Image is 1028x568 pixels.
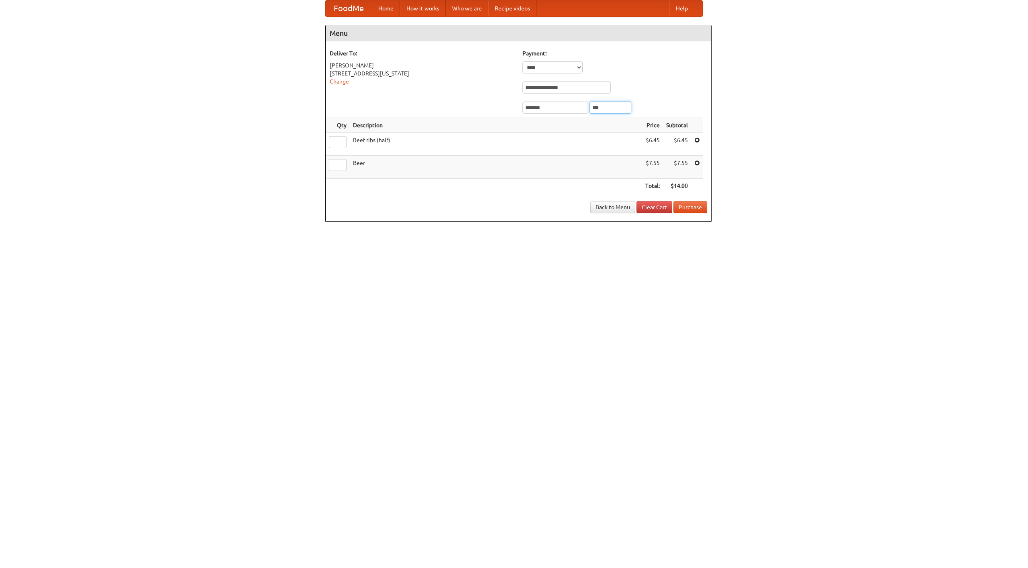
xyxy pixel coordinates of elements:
[330,49,514,57] h5: Deliver To:
[400,0,446,16] a: How it works
[350,118,642,133] th: Description
[642,156,663,179] td: $7.55
[330,61,514,69] div: [PERSON_NAME]
[636,201,672,213] a: Clear Cart
[642,118,663,133] th: Price
[488,0,536,16] a: Recipe videos
[663,118,691,133] th: Subtotal
[446,0,488,16] a: Who we are
[350,133,642,156] td: Beef ribs (half)
[350,156,642,179] td: Beer
[326,118,350,133] th: Qty
[372,0,400,16] a: Home
[326,0,372,16] a: FoodMe
[663,179,691,193] th: $14.00
[326,25,711,41] h4: Menu
[522,49,707,57] h5: Payment:
[642,179,663,193] th: Total:
[673,201,707,213] button: Purchase
[330,78,349,85] a: Change
[642,133,663,156] td: $6.45
[663,156,691,179] td: $7.55
[330,69,514,77] div: [STREET_ADDRESS][US_STATE]
[590,201,635,213] a: Back to Menu
[669,0,694,16] a: Help
[663,133,691,156] td: $6.45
